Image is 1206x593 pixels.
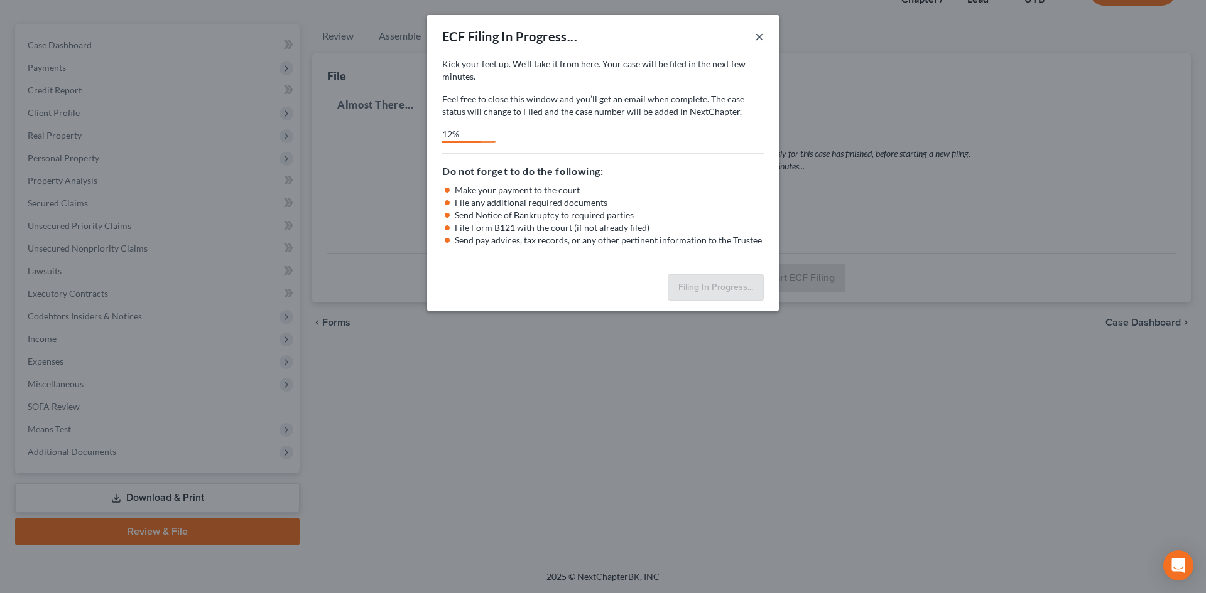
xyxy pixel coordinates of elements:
div: 12% [442,128,481,141]
li: File Form B121 with the court (if not already filed) [455,222,764,234]
h5: Do not forget to do the following: [442,164,764,179]
p: Feel free to close this window and you’ll get an email when complete. The case status will change... [442,93,764,118]
div: Open Intercom Messenger [1163,550,1193,580]
li: Make your payment to the court [455,184,764,196]
li: Send pay advices, tax records, or any other pertinent information to the Trustee [455,234,764,247]
li: Send Notice of Bankruptcy to required parties [455,209,764,222]
p: Kick your feet up. We’ll take it from here. Your case will be filed in the next few minutes. [442,58,764,83]
button: Filing In Progress... [668,274,764,301]
button: × [755,29,764,44]
div: ECF Filing In Progress... [442,28,577,45]
li: File any additional required documents [455,196,764,209]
